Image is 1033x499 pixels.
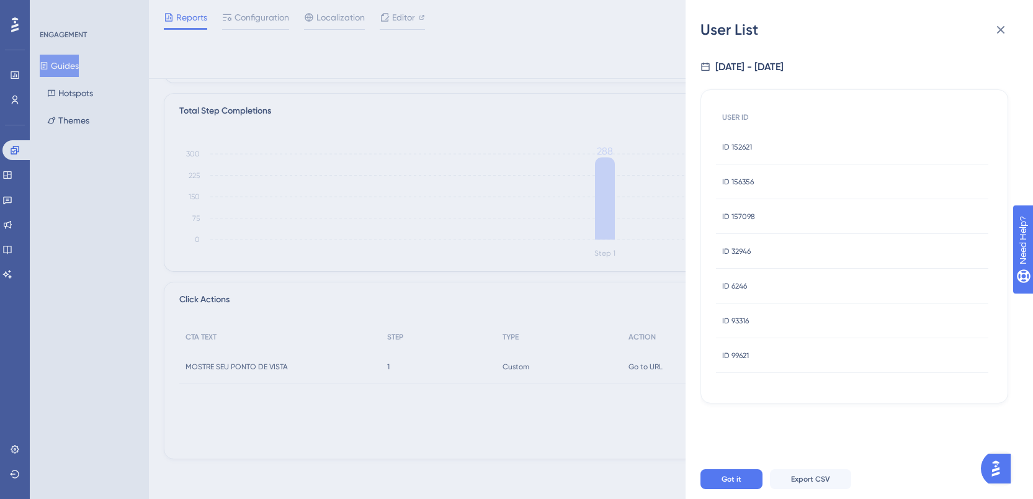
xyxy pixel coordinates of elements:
div: User List [700,20,1018,40]
span: ID 156356 [722,177,754,187]
div: [DATE] - [DATE] [715,60,784,74]
span: ID 157098 [722,212,755,222]
span: USER ID [722,112,749,122]
span: ID 32946 [722,246,751,256]
span: ID 152621 [722,142,752,152]
span: Export CSV [791,474,830,484]
button: Got it [700,469,762,489]
iframe: UserGuiding AI Assistant Launcher [981,450,1018,487]
button: Export CSV [770,469,851,489]
span: ID 93316 [722,316,749,326]
span: Got it [722,474,741,484]
span: ID 6246 [722,281,747,291]
span: ID 99621 [722,351,749,361]
span: Need Help? [29,3,78,18]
